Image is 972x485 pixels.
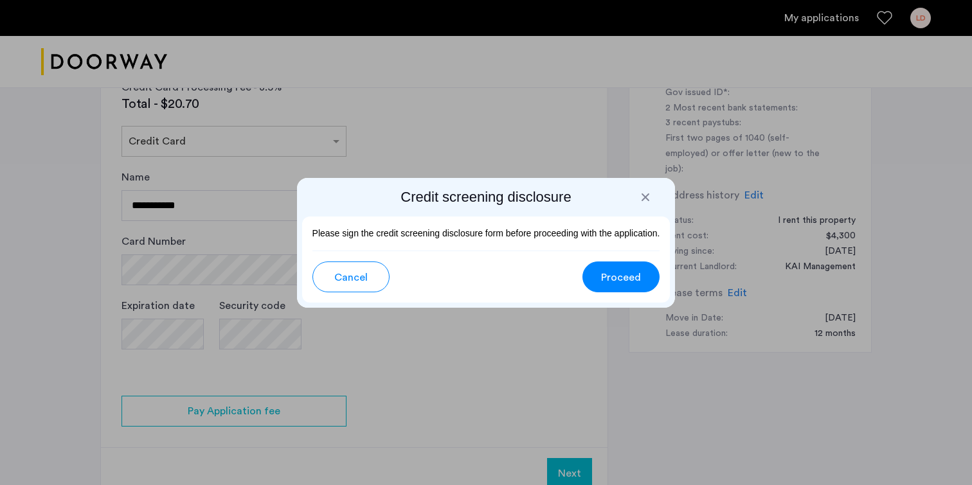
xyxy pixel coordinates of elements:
[334,270,368,285] span: Cancel
[601,270,641,285] span: Proceed
[582,261,660,292] button: button
[302,188,670,206] h2: Credit screening disclosure
[312,261,390,292] button: button
[312,227,660,240] p: Please sign the credit screening disclosure form before proceeding with the application.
